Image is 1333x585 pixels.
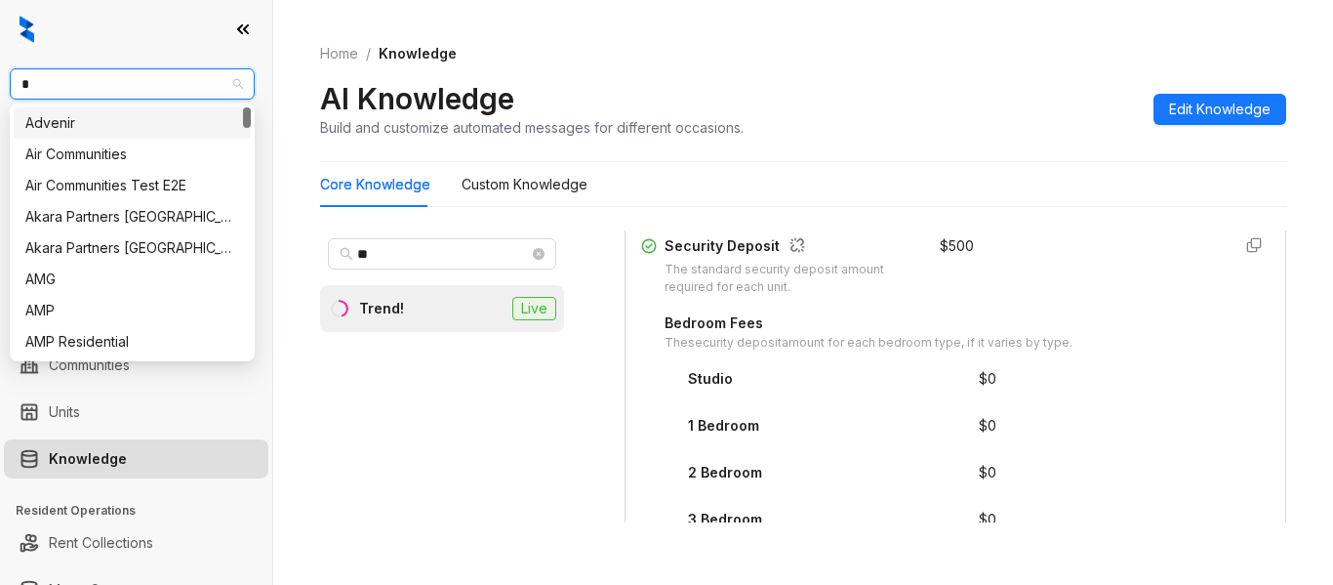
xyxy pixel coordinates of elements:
div: The standard security deposit amount required for each unit. [665,261,916,298]
li: Units [4,393,268,432]
div: Akara Partners [GEOGRAPHIC_DATA] [25,206,239,228]
a: Rent Collections [49,523,153,563]
span: Knowledge [379,45,457,62]
li: Communities [4,346,268,385]
li: Knowledge [4,439,268,479]
div: $ 0 [979,462,996,483]
span: search [340,247,353,261]
li: Collections [4,262,268,301]
li: Leasing [4,215,268,254]
div: Security Deposit [665,235,916,261]
div: AMP Residential [25,331,239,353]
div: Air Communities Test E2E [14,170,251,201]
a: Communities [49,346,130,385]
li: Rent Collections [4,523,268,563]
a: Knowledge [49,439,127,479]
div: Akara Partners Nashville [14,201,251,232]
div: $ 0 [979,368,996,390]
span: close-circle [533,248,545,260]
div: Custom Knowledge [462,174,587,195]
div: 2 Bedroom [688,462,762,483]
div: Studio [688,368,733,390]
div: Build and customize automated messages for different occasions. [320,117,744,138]
div: Akara Partners [GEOGRAPHIC_DATA] [25,237,239,259]
div: Bedroom Fees [665,313,1072,334]
div: The security deposit amount for each bedroom type, if it varies by type. [665,334,1072,353]
div: $ 0 [979,509,996,530]
span: Edit Knowledge [1169,99,1271,120]
button: Edit Knowledge [1153,94,1286,125]
div: AMG [25,269,239,290]
div: Akara Partners Phoenix [14,232,251,264]
div: Trend! [359,298,404,319]
li: Leads [4,131,268,170]
div: 1 Bedroom [688,415,759,437]
div: Advenir [25,112,239,134]
span: Live [512,297,556,320]
div: AMP Residential [14,326,251,357]
div: Air Communities [14,139,251,170]
div: AMP [14,295,251,326]
div: Air Communities [25,144,239,165]
div: Advenir [14,107,251,139]
a: Units [49,393,80,432]
div: $ 500 [940,235,974,257]
div: $ 0 [979,415,996,437]
h2: AI Knowledge [320,80,514,117]
a: Home [316,43,362,64]
li: / [366,43,371,64]
div: 3 Bedroom [688,509,762,530]
div: AMP [25,300,239,321]
img: logo [20,16,34,43]
div: Core Knowledge [320,174,430,195]
div: Air Communities Test E2E [25,175,239,196]
h3: Resident Operations [16,502,272,520]
div: AMG [14,264,251,295]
